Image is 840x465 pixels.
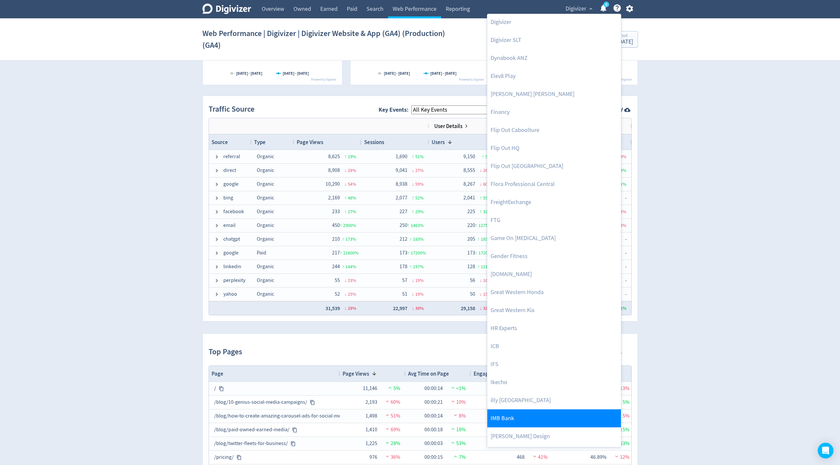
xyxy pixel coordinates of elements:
a: [PERSON_NAME] [PERSON_NAME] [487,85,621,103]
a: Flip Out HQ [487,139,621,157]
a: Digivizer [487,13,621,31]
a: Flip Out [GEOGRAPHIC_DATA] [487,157,621,175]
a: Great Western Kia [487,301,621,319]
a: FreightExchange [487,193,621,211]
div: Open Intercom Messenger [818,443,833,458]
a: Elev8 Play [487,67,621,85]
a: Ikecho [487,373,621,391]
a: Flora Professional Central [487,175,621,193]
a: Dynabook ANZ [487,49,621,67]
a: [PERSON_NAME] Design [487,427,621,445]
a: Financy [487,103,621,121]
a: HR Experts [487,319,621,337]
a: LENOVO: [PERSON_NAME] [487,445,621,463]
a: Flip Out Caboolture [487,121,621,139]
a: IMB Bank [487,409,621,427]
a: ICB [487,337,621,355]
a: FTG [487,211,621,229]
a: [DOMAIN_NAME] [487,265,621,283]
a: Digivizer SLT [487,31,621,49]
a: Great Western Honda [487,283,621,301]
a: IFS [487,355,621,373]
a: illy [GEOGRAPHIC_DATA] [487,391,621,409]
a: Game On [MEDICAL_DATA] [487,229,621,247]
a: Gender Fitness [487,247,621,265]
